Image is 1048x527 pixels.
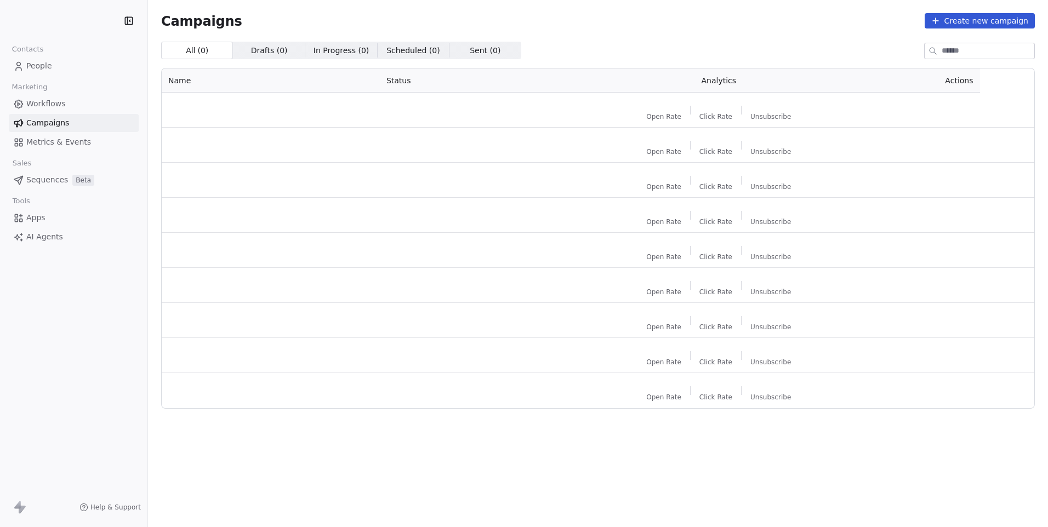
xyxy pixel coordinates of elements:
[7,41,48,58] span: Contacts
[646,112,681,121] span: Open Rate
[646,182,681,191] span: Open Rate
[161,13,242,28] span: Campaigns
[699,182,732,191] span: Click Rate
[750,147,791,156] span: Unsubscribe
[26,98,66,110] span: Workflows
[9,228,139,246] a: AI Agents
[699,112,732,121] span: Click Rate
[699,217,732,226] span: Click Rate
[646,393,681,402] span: Open Rate
[72,175,94,186] span: Beta
[26,231,63,243] span: AI Agents
[750,112,791,121] span: Unsubscribe
[646,288,681,296] span: Open Rate
[380,68,578,93] th: Status
[251,45,288,56] span: Drafts ( 0 )
[386,45,440,56] span: Scheduled ( 0 )
[26,136,91,148] span: Metrics & Events
[79,503,141,512] a: Help & Support
[314,45,369,56] span: In Progress ( 0 )
[699,288,732,296] span: Click Rate
[162,68,380,93] th: Name
[750,253,791,261] span: Unsubscribe
[750,182,791,191] span: Unsubscribe
[646,358,681,366] span: Open Rate
[26,117,69,129] span: Campaigns
[7,79,52,95] span: Marketing
[646,147,681,156] span: Open Rate
[578,68,859,93] th: Analytics
[9,114,139,132] a: Campaigns
[859,68,979,93] th: Actions
[9,171,139,189] a: SequencesBeta
[26,60,52,72] span: People
[90,503,141,512] span: Help & Support
[8,193,35,209] span: Tools
[26,174,68,186] span: Sequences
[26,212,45,224] span: Apps
[925,13,1035,28] button: Create new campaign
[9,95,139,113] a: Workflows
[699,253,732,261] span: Click Rate
[750,358,791,366] span: Unsubscribe
[646,323,681,331] span: Open Rate
[750,393,791,402] span: Unsubscribe
[699,393,732,402] span: Click Rate
[646,217,681,226] span: Open Rate
[750,323,791,331] span: Unsubscribe
[699,323,732,331] span: Click Rate
[699,358,732,366] span: Click Rate
[699,147,732,156] span: Click Rate
[9,209,139,227] a: Apps
[8,155,36,171] span: Sales
[750,217,791,226] span: Unsubscribe
[9,57,139,75] a: People
[470,45,500,56] span: Sent ( 0 )
[646,253,681,261] span: Open Rate
[9,133,139,151] a: Metrics & Events
[750,288,791,296] span: Unsubscribe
